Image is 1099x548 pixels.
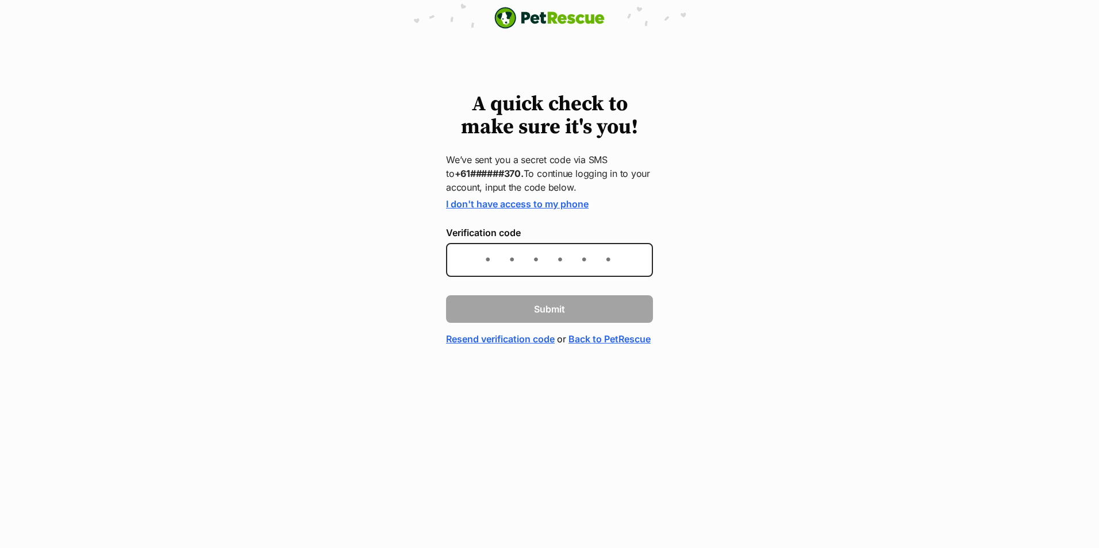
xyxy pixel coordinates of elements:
[534,302,565,316] span: Submit
[568,332,651,346] a: Back to PetRescue
[494,7,605,29] a: PetRescue
[446,153,653,194] p: We’ve sent you a secret code via SMS to To continue logging in to your account, input the code be...
[455,168,524,179] strong: +61######370.
[446,198,589,210] a: I don't have access to my phone
[446,295,653,323] button: Submit
[446,243,653,277] input: Enter the 6-digit verification code sent to your device
[446,93,653,139] h1: A quick check to make sure it's you!
[446,332,555,346] a: Resend verification code
[557,332,566,346] span: or
[446,227,653,238] label: Verification code
[494,7,605,29] img: logo-e224e6f780fb5917bec1dbf3a21bbac754714ae5b6737aabdf751b685950b380.svg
